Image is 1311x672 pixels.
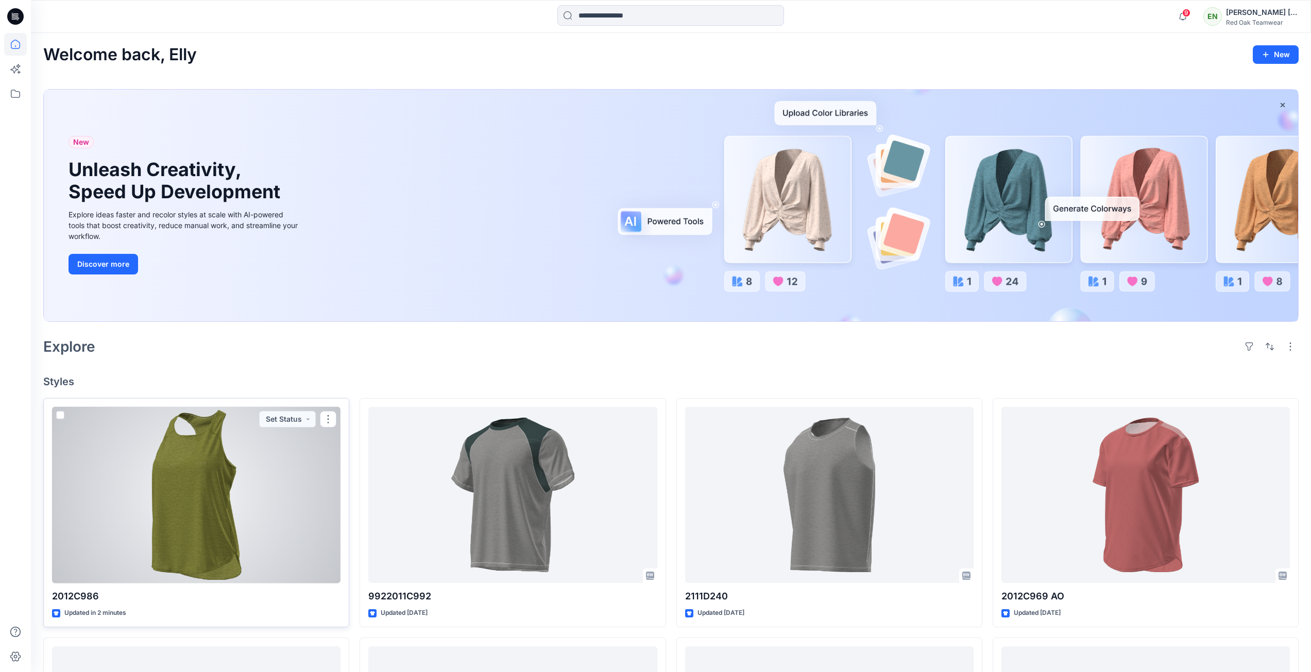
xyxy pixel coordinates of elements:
p: Updated in 2 minutes [64,608,126,618]
span: New [73,136,89,148]
div: [PERSON_NAME] [PERSON_NAME] [1226,6,1298,19]
a: 2012C969 AO [1001,407,1290,583]
p: Updated [DATE] [1014,608,1061,618]
p: Updated [DATE] [697,608,744,618]
span: 9 [1182,9,1190,17]
a: Discover more [69,254,300,274]
a: 2111D240 [685,407,974,583]
button: New [1253,45,1299,64]
h2: Explore [43,338,95,355]
a: 9922011C992 [368,407,657,583]
div: Explore ideas faster and recolor styles at scale with AI-powered tools that boost creativity, red... [69,209,300,242]
button: Discover more [69,254,138,274]
div: EN [1203,7,1222,26]
h1: Unleash Creativity, Speed Up Development [69,159,285,203]
a: 2012C986 [52,407,340,583]
h2: Welcome back, Elly [43,45,197,64]
p: 9922011C992 [368,589,657,604]
div: Red Oak Teamwear [1226,19,1298,26]
p: 2012C969 AO [1001,589,1290,604]
p: 2012C986 [52,589,340,604]
p: 2111D240 [685,589,974,604]
p: Updated [DATE] [381,608,428,618]
h4: Styles [43,375,1299,388]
